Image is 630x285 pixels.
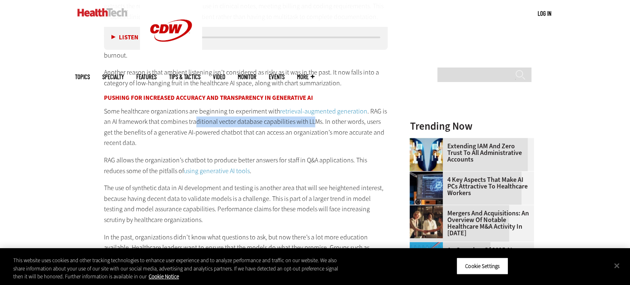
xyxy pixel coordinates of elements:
[410,143,529,163] a: Extending IAM and Zero Trust to All Administrative Accounts
[297,74,314,80] span: More
[102,74,124,80] span: Specialty
[13,256,347,281] div: This website uses cookies and other tracking technologies to enhance user experience and to analy...
[104,183,388,225] p: The use of synthetic data in AI development and testing is another area that will see heightened ...
[456,257,508,275] button: Cookie Settings
[410,121,534,131] h3: Trending Now
[538,9,551,18] div: User menu
[410,205,447,212] a: business leaders shake hands in conference room
[149,273,179,280] a: More information about your privacy
[104,155,388,176] p: RAG allows the organization’s chatbot to produce better answers for staff in Q&A applications. Th...
[410,176,529,196] a: 4 Key Aspects That Make AI PCs Attractive to Healthcare Workers
[410,171,443,205] img: Desktop monitor with brain AI concept
[538,10,551,17] a: Log in
[410,138,443,171] img: abstract image of woman with pixelated face
[104,232,388,264] p: In the past, organizations didn’t know what questions to ask, but now there’s a lot more educatio...
[410,247,529,260] a: An Overview of 2025 AI Trends in Healthcare
[104,106,388,148] p: Some healthcare organizations are beginning to experiment with . RAG is an AI framework that comb...
[213,74,225,80] a: Video
[238,74,256,80] a: MonITor
[608,256,626,275] button: Close
[169,74,200,80] a: Tips & Tactics
[184,167,250,175] a: using generative AI tools
[77,8,128,17] img: Home
[269,74,285,80] a: Events
[280,107,367,116] a: retrieval-augmented generation
[410,171,447,178] a: Desktop monitor with brain AI concept
[410,242,447,249] a: illustration of computer chip being put inside head with waves
[410,210,529,237] a: Mergers and Acquisitions: An Overview of Notable Healthcare M&A Activity in [DATE]
[104,95,388,101] h3: Pushing for Increased Accuracy and Transparency in Generative AI
[410,138,447,145] a: abstract image of woman with pixelated face
[410,205,443,238] img: business leaders shake hands in conference room
[136,74,157,80] a: Features
[140,55,202,63] a: CDW
[410,242,443,275] img: illustration of computer chip being put inside head with waves
[75,74,90,80] span: Topics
